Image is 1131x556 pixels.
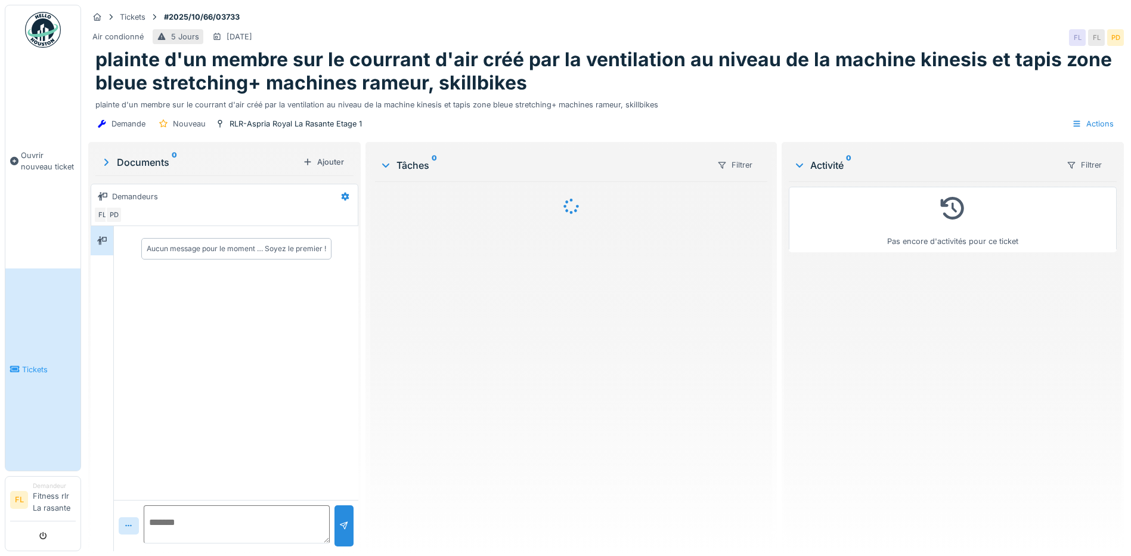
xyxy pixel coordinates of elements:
div: Activité [794,158,1056,172]
div: FL [1069,29,1086,46]
div: Tickets [120,11,145,23]
div: Demandeurs [112,191,158,202]
div: [DATE] [227,31,252,42]
div: PD [1107,29,1124,46]
div: Tâches [380,158,707,172]
img: Badge_color-CXgf-gQk.svg [25,12,61,48]
span: Ouvrir nouveau ticket [21,150,76,172]
div: Aucun message pour le moment … Soyez le premier ! [147,243,326,254]
sup: 0 [172,155,177,169]
a: FL DemandeurFitness rlr La rasante [10,481,76,521]
sup: 0 [432,158,437,172]
div: 5 Jours [171,31,199,42]
strong: #2025/10/66/03733 [159,11,244,23]
h1: plainte d'un membre sur le courrant d'air créé par la ventilation au niveau de la machine kinesis... [95,48,1117,94]
div: FL [94,206,110,223]
div: Ajouter [298,154,349,170]
div: plainte d'un membre sur le courrant d'air créé par la ventilation au niveau de la machine kinesis... [95,94,1117,110]
div: Actions [1067,115,1119,132]
div: Filtrer [712,156,758,174]
li: FL [10,491,28,509]
div: RLR-Aspria Royal La Rasante Etage 1 [230,118,362,129]
div: Demande [111,118,145,129]
div: Pas encore d'activités pour ce ticket [797,192,1109,248]
div: PD [106,206,122,223]
div: Nouveau [173,118,206,129]
sup: 0 [846,158,851,172]
span: Tickets [22,364,76,375]
div: FL [1088,29,1105,46]
div: Documents [100,155,298,169]
div: Demandeur [33,481,76,490]
div: Air condionné [92,31,144,42]
li: Fitness rlr La rasante [33,481,76,518]
a: Ouvrir nouveau ticket [5,54,80,268]
a: Tickets [5,268,80,471]
div: Filtrer [1061,156,1107,174]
